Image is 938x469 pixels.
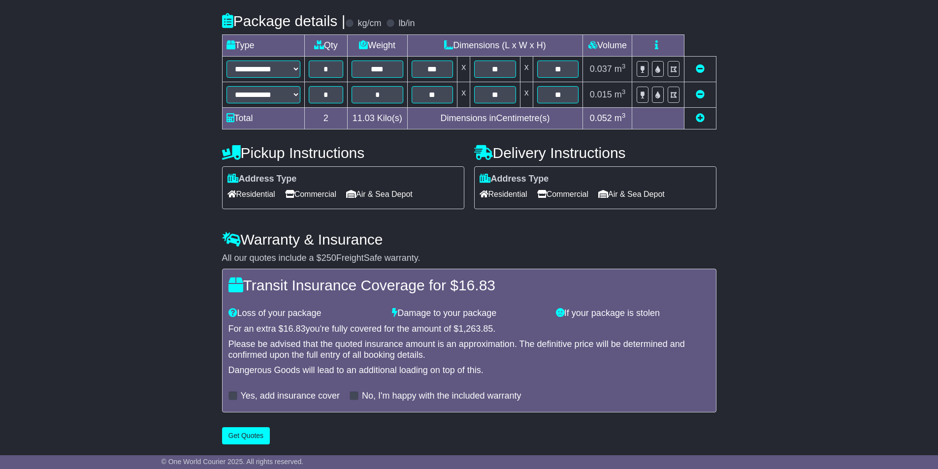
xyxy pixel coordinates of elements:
span: Commercial [285,187,336,202]
sup: 3 [622,112,626,119]
td: Dimensions in Centimetre(s) [407,107,583,129]
h4: Delivery Instructions [474,145,716,161]
td: x [520,56,533,82]
td: x [457,56,470,82]
span: Commercial [537,187,588,202]
h4: Package details | [222,13,346,29]
a: Remove this item [696,90,705,99]
sup: 3 [622,88,626,95]
span: © One World Courier 2025. All rights reserved. [162,458,304,466]
div: Dangerous Goods will lead to an additional loading on top of this. [228,365,710,376]
span: Residential [480,187,527,202]
div: Loss of your package [224,308,388,319]
span: 0.015 [590,90,612,99]
label: No, I'm happy with the included warranty [362,391,521,402]
div: All our quotes include a $ FreightSafe warranty. [222,253,716,264]
span: 250 [322,253,336,263]
sup: 3 [622,63,626,70]
span: 1,263.85 [458,324,493,334]
span: 0.052 [590,113,612,123]
h4: Pickup Instructions [222,145,464,161]
h4: Warranty & Insurance [222,231,716,248]
span: 16.83 [284,324,306,334]
td: Type [222,34,304,56]
label: kg/cm [357,18,381,29]
label: Address Type [480,174,549,185]
a: Remove this item [696,64,705,74]
label: Address Type [227,174,297,185]
td: Qty [304,34,347,56]
span: m [615,113,626,123]
span: m [615,90,626,99]
span: 0.037 [590,64,612,74]
span: 16.83 [458,277,495,293]
label: Yes, add insurance cover [241,391,340,402]
span: Air & Sea Depot [346,187,413,202]
div: Please be advised that the quoted insurance amount is an approximation. The definitive price will... [228,339,710,360]
td: 2 [304,107,347,129]
td: Kilo(s) [347,107,407,129]
span: Residential [227,187,275,202]
td: x [520,82,533,107]
td: Volume [583,34,632,56]
td: Total [222,107,304,129]
span: Air & Sea Depot [598,187,665,202]
span: m [615,64,626,74]
td: Dimensions (L x W x H) [407,34,583,56]
button: Get Quotes [222,427,270,444]
a: Add new item [696,113,705,123]
span: 11.03 [353,113,375,123]
td: Weight [347,34,407,56]
td: x [457,82,470,107]
div: Damage to your package [387,308,551,319]
label: lb/in [398,18,415,29]
h4: Transit Insurance Coverage for $ [228,277,710,293]
div: For an extra $ you're fully covered for the amount of $ . [228,324,710,335]
div: If your package is stolen [551,308,715,319]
